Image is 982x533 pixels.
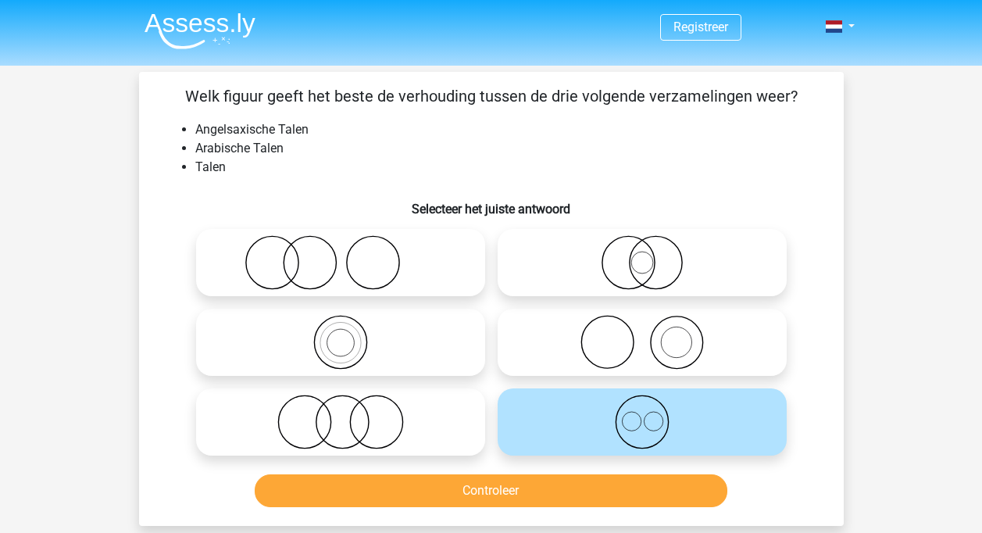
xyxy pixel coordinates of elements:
li: Arabische Talen [195,139,819,158]
li: Angelsaxische Talen [195,120,819,139]
a: Registreer [673,20,728,34]
img: Assessly [145,13,255,49]
p: Welk figuur geeft het beste de verhouding tussen de drie volgende verzamelingen weer? [164,84,819,108]
h6: Selecteer het juiste antwoord [164,189,819,216]
li: Talen [195,158,819,177]
button: Controleer [255,474,727,507]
